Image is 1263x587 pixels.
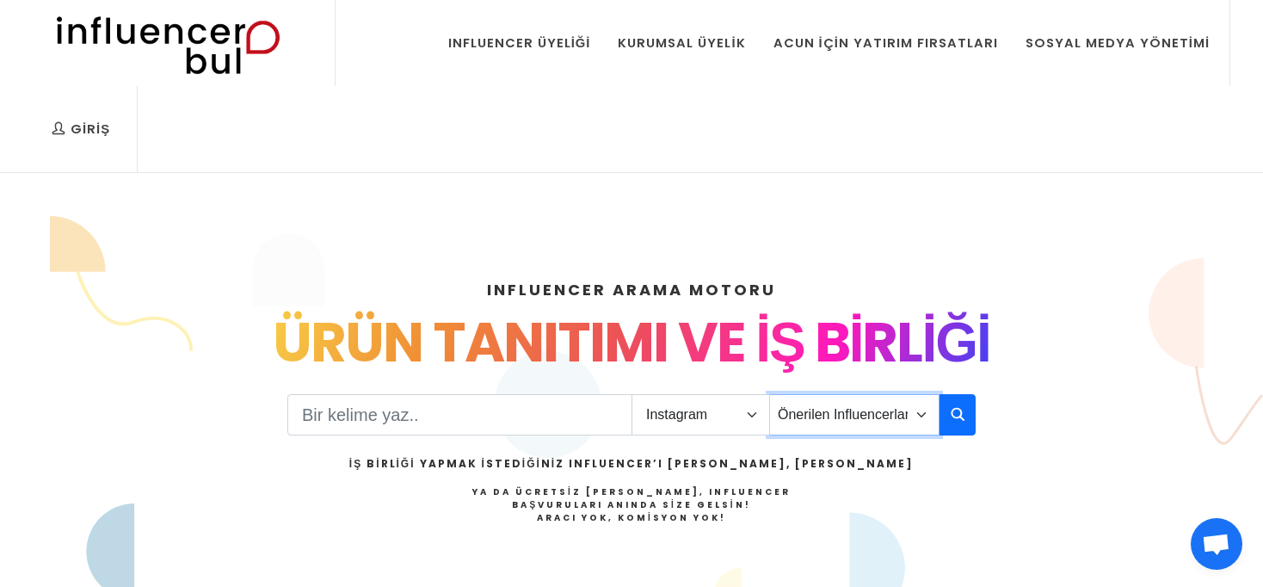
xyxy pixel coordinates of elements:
[618,34,745,53] div: Kurumsal Üyelik
[537,511,726,524] strong: Aracı Yok, Komisyon Yok!
[39,86,123,172] a: Giriş
[1191,518,1242,570] a: Açık sohbet
[74,301,1189,384] div: ÜRÜN TANITIMI VE İŞ BİRLİĞİ
[773,34,998,53] div: Acun İçin Yatırım Fırsatları
[349,456,914,472] h2: İş Birliği Yapmak İstediğiniz Influencer’ı [PERSON_NAME], [PERSON_NAME]
[52,120,110,139] div: Giriş
[1026,34,1210,53] div: Sosyal Medya Yönetimi
[74,278,1189,301] h4: INFLUENCER ARAMA MOTORU
[448,34,591,53] div: Influencer Üyeliği
[287,394,632,436] input: Search
[349,485,914,524] h4: Ya da Ücretsiz [PERSON_NAME], Influencer Başvuruları Anında Size Gelsin!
